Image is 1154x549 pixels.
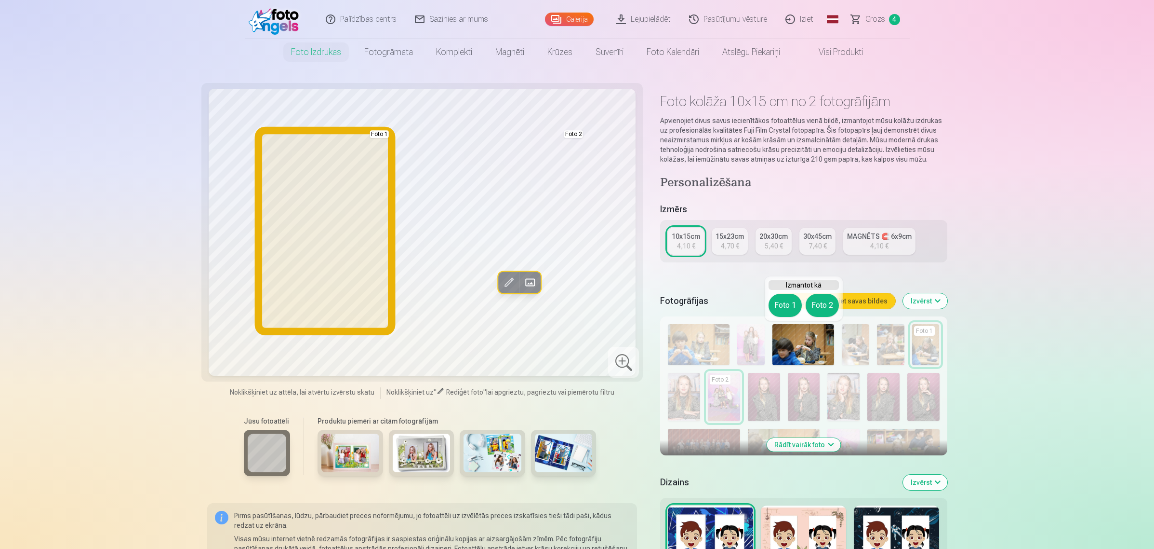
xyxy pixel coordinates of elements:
span: Noklikšķiniet uz [386,388,434,396]
span: " [483,388,486,396]
h1: Foto kolāža 10x15 cm no 2 fotogrāfijām [660,93,947,110]
a: Foto kalendāri [635,39,711,66]
div: 5,40 € [765,241,783,251]
button: Rādīt vairāk foto [767,438,840,452]
div: MAGNĒTS 🧲 6x9cm [847,232,912,241]
button: Foto 2 [806,294,839,317]
span: Grozs [865,14,885,25]
button: Izvērst [903,293,947,309]
div: 20x30cm [759,232,788,241]
h6: Produktu piemēri ar citām fotogrāfijām [314,416,600,426]
span: " [434,388,437,396]
a: Suvenīri [584,39,635,66]
div: 4,10 € [870,241,889,251]
span: 4 [889,14,900,25]
a: Foto izdrukas [279,39,353,66]
h5: Dizains [660,476,895,489]
a: Galerija [545,13,594,26]
h4: Personalizēšana [660,176,947,191]
div: 4,70 € [721,241,739,251]
button: Izvērst [903,475,947,490]
a: 30x45cm7,40 € [799,228,836,255]
div: 15x23cm [716,232,744,241]
span: Noklikšķiniet uz attēla, lai atvērtu izvērstu skatu [230,387,374,397]
div: 7,40 € [809,241,827,251]
h5: Izmērs [660,203,947,216]
a: 10x15cm4,10 € [668,228,704,255]
a: MAGNĒTS 🧲 6x9cm4,10 € [843,228,915,255]
h5: Fotogrāfijas [660,294,765,308]
a: Komplekti [424,39,484,66]
a: 20x30cm5,40 € [756,228,792,255]
div: 10x15cm [672,232,700,241]
p: Apvienojiet divus savus iecienītākos fotoattēlus vienā bildē, izmantojot mūsu kolāžu izdrukas uz ... [660,116,947,164]
a: Magnēti [484,39,536,66]
button: Foto 1 [769,294,802,317]
a: Visi produkti [792,39,875,66]
a: Fotogrāmata [353,39,424,66]
span: Rediģēt foto [446,388,483,396]
img: /fa1 [249,4,304,35]
span: lai apgrieztu, pagrieztu vai piemērotu filtru [486,388,614,396]
div: 4,10 € [677,241,695,251]
p: Pirms pasūtīšanas, lūdzu, pārbaudiet preces noformējumu, jo fotoattēli uz izvēlētās preces izskat... [234,511,630,530]
a: 15x23cm4,70 € [712,228,748,255]
a: Krūzes [536,39,584,66]
h6: Jūsu fotoattēli [244,416,290,426]
h6: Izmantot kā [769,280,839,290]
div: 30x45cm [803,232,832,241]
a: Atslēgu piekariņi [711,39,792,66]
